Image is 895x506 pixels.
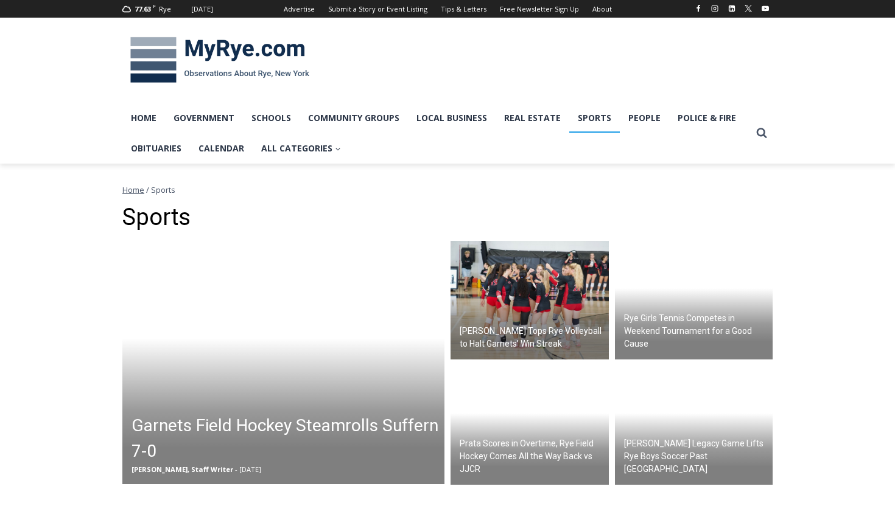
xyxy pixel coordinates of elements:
a: Garnets Field Hockey Steamrolls Suffern 7-0 [PERSON_NAME], Staff Writer - [DATE] [122,241,444,484]
a: X [741,1,756,16]
span: - [235,465,237,474]
img: (PHOTO: The top Rye Girls Varsity Tennis team poses after the Georgia Williams Memorial Scholarsh... [615,241,773,360]
h1: Sports [122,204,773,232]
img: (PHOTO: The Rye Field Hockey team from September 16, 2025. Credit: Maureen Tsuchida.) [451,366,609,485]
a: People [620,103,669,133]
span: [PERSON_NAME], Staff Writer [132,465,233,474]
span: F [153,2,156,9]
a: YouTube [758,1,773,16]
span: 77.63 [135,4,151,13]
div: [DATE] [191,4,213,15]
a: Instagram [707,1,722,16]
a: Government [165,103,243,133]
a: Local Business [408,103,496,133]
span: All Categories [261,142,341,155]
h2: [PERSON_NAME] Tops Rye Volleyball to Halt Garnets’ Win Streak [460,325,606,350]
img: (PHOTO: The Rye Field Hockey team lined up before a game on September 20, 2025. Credit: Maureen T... [122,241,444,484]
span: / [146,184,149,195]
a: Facebook [691,1,706,16]
a: Calendar [190,133,253,164]
h2: Rye Girls Tennis Competes in Weekend Tournament for a Good Cause [624,312,770,350]
a: Sports [569,103,620,133]
h2: Garnets Field Hockey Steamrolls Suffern 7-0 [132,413,441,464]
div: Rye [159,4,171,15]
img: MyRye.com [122,29,317,92]
h2: [PERSON_NAME] Legacy Game Lifts Rye Boys Soccer Past [GEOGRAPHIC_DATA] [624,437,770,476]
a: [PERSON_NAME] Legacy Game Lifts Rye Boys Soccer Past [GEOGRAPHIC_DATA] [615,366,773,485]
a: Real Estate [496,103,569,133]
h2: Prata Scores in Overtime, Rye Field Hockey Comes All the Way Back vs JJCR [460,437,606,476]
a: Home [122,103,165,133]
a: Police & Fire [669,103,745,133]
button: View Search Form [751,122,773,144]
a: All Categories [253,133,349,164]
a: Linkedin [725,1,739,16]
a: Schools [243,103,300,133]
a: Obituaries [122,133,190,164]
img: (PHOTO: The Rye Volleyball team from a win on September 27, 2025. Credit: Tatia Chkheidze.) [451,241,609,360]
a: Home [122,184,144,195]
img: (PHOTO: The Rye Boys Soccer team from October 4, 2025, against Pleasantville. Credit: Daniela Arr... [615,366,773,485]
span: Sports [151,184,175,195]
nav: Primary Navigation [122,103,751,164]
span: [DATE] [239,465,261,474]
a: Rye Girls Tennis Competes in Weekend Tournament for a Good Cause [615,241,773,360]
a: Prata Scores in Overtime, Rye Field Hockey Comes All the Way Back vs JJCR [451,366,609,485]
nav: Breadcrumbs [122,184,773,196]
a: Community Groups [300,103,408,133]
a: [PERSON_NAME] Tops Rye Volleyball to Halt Garnets’ Win Streak [451,241,609,360]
